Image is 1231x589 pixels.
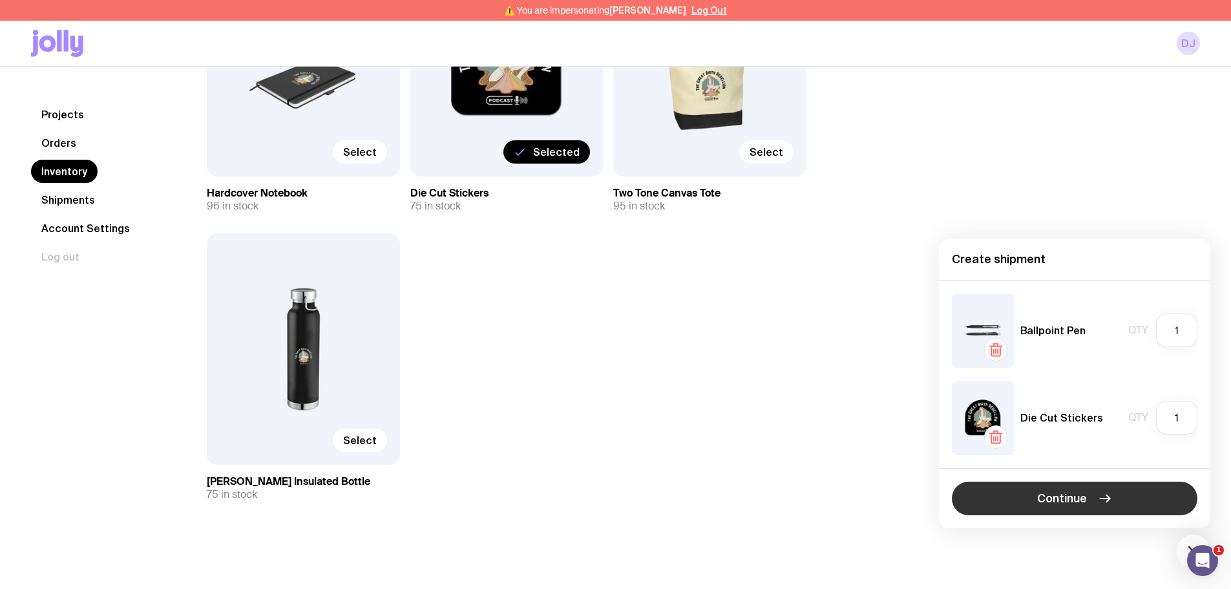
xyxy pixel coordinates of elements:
[691,5,727,16] button: Log Out
[613,187,806,200] h3: Two Tone Canvas Tote
[343,145,377,158] span: Select
[207,488,257,501] span: 75 in stock
[1128,411,1148,424] span: Qty
[410,187,604,200] h3: Die Cut Stickers
[952,482,1197,515] button: Continue
[504,5,686,16] span: ⚠️ You are impersonating
[31,131,87,155] a: Orders
[1020,411,1103,424] h5: Die Cut Stickers
[952,252,1197,267] h4: Create shipment
[343,434,377,447] span: Select
[31,160,98,183] a: Inventory
[1187,545,1218,576] iframe: Intercom live chat
[207,200,258,213] span: 96 in stock
[207,187,400,200] h3: Hardcover Notebook
[31,103,94,126] a: Projects
[1214,545,1224,555] span: 1
[31,217,140,240] a: Account Settings
[31,188,105,211] a: Shipments
[1037,491,1087,506] span: Continue
[1128,324,1148,337] span: Qty
[750,145,783,158] span: Select
[609,5,686,16] span: [PERSON_NAME]
[1177,32,1200,55] a: DJ
[207,475,400,488] h3: [PERSON_NAME] Insulated Bottle
[1020,324,1086,337] h5: Ballpoint Pen
[613,200,665,213] span: 95 in stock
[533,145,580,158] span: Selected
[410,200,461,213] span: 75 in stock
[31,245,90,268] button: Log out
